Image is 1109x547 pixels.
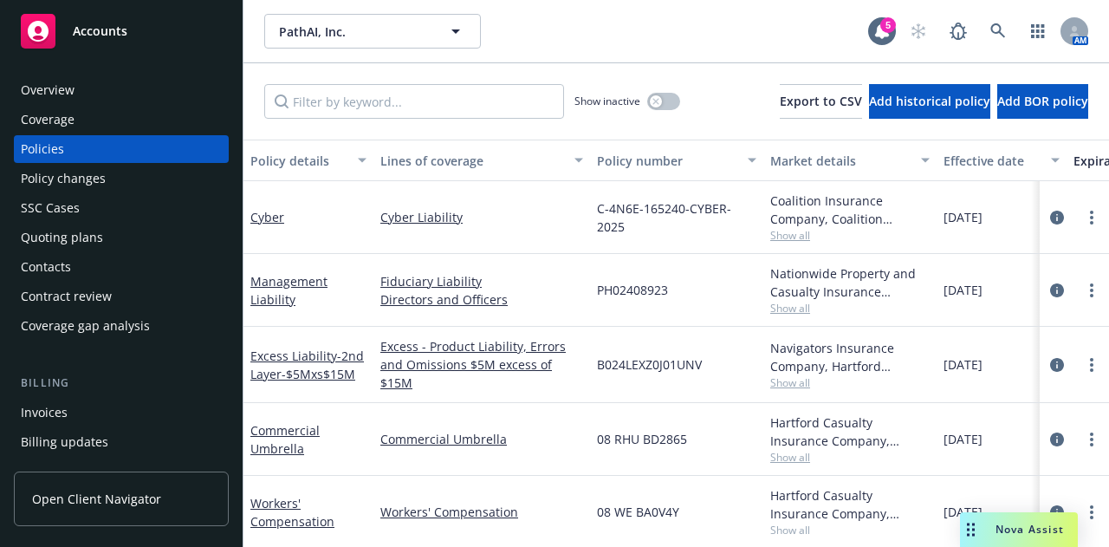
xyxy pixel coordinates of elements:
[944,430,983,448] span: [DATE]
[21,253,71,281] div: Contacts
[1047,280,1067,301] a: circleInformation
[770,339,930,375] div: Navigators Insurance Company, Hartford Insurance Group
[770,414,930,450] div: Hartford Casualty Insurance Company, Hartford Insurance Group
[1047,207,1067,228] a: circleInformation
[14,224,229,251] a: Quoting plans
[14,428,229,456] a: Billing updates
[21,165,106,192] div: Policy changes
[780,93,862,109] span: Export to CSV
[14,135,229,163] a: Policies
[32,490,161,508] span: Open Client Navigator
[763,140,937,181] button: Market details
[944,503,983,521] span: [DATE]
[869,93,990,109] span: Add historical policy
[21,76,75,104] div: Overview
[770,450,930,465] span: Show all
[770,192,930,228] div: Coalition Insurance Company, Coalition Insurance Solutions (Carrier)
[944,355,983,374] span: [DATE]
[21,224,103,251] div: Quoting plans
[997,84,1088,119] button: Add BOR policy
[597,355,702,374] span: B024LEXZ0J01UNV
[250,495,334,530] a: Workers' Compensation
[1047,502,1067,523] a: circleInformation
[1081,280,1102,301] a: more
[944,208,983,226] span: [DATE]
[944,152,1041,170] div: Effective date
[380,272,583,290] a: Fiduciary Liability
[770,301,930,316] span: Show all
[21,194,80,222] div: SSC Cases
[14,253,229,281] a: Contacts
[380,208,583,226] a: Cyber Liability
[380,337,583,392] a: Excess - Product Liability, Errors and Omissions $5M excess of $15M
[380,430,583,448] a: Commercial Umbrella
[944,281,983,299] span: [DATE]
[597,503,679,521] span: 08 WE BA0V4Y
[1047,429,1067,450] a: circleInformation
[21,135,64,163] div: Policies
[590,140,763,181] button: Policy number
[279,23,429,41] span: PathAI, Inc.
[770,523,930,537] span: Show all
[14,7,229,55] a: Accounts
[770,264,930,301] div: Nationwide Property and Casualty Insurance Company, Nationwide Insurance Company
[250,422,320,457] a: Commercial Umbrella
[1081,207,1102,228] a: more
[380,152,564,170] div: Lines of coverage
[380,290,583,309] a: Directors and Officers
[373,140,590,181] button: Lines of coverage
[21,106,75,133] div: Coverage
[21,428,108,456] div: Billing updates
[597,152,737,170] div: Policy number
[780,84,862,119] button: Export to CSV
[1081,429,1102,450] a: more
[14,106,229,133] a: Coverage
[597,281,668,299] span: PH02408923
[14,399,229,427] a: Invoices
[574,94,640,108] span: Show inactive
[1021,14,1055,49] a: Switch app
[14,374,229,392] div: Billing
[14,194,229,222] a: SSC Cases
[869,84,990,119] button: Add historical policy
[14,283,229,310] a: Contract review
[250,348,364,382] a: Excess Liability
[941,14,976,49] a: Report a Bug
[1047,355,1067,375] a: circleInformation
[981,14,1015,49] a: Search
[1081,355,1102,375] a: more
[960,512,982,547] div: Drag to move
[14,76,229,104] a: Overview
[250,209,284,225] a: Cyber
[996,522,1064,537] span: Nova Assist
[937,140,1067,181] button: Effective date
[960,512,1078,547] button: Nova Assist
[380,503,583,521] a: Workers' Compensation
[250,152,347,170] div: Policy details
[770,486,930,523] div: Hartford Casualty Insurance Company, Hartford Insurance Group
[770,152,911,170] div: Market details
[21,283,112,310] div: Contract review
[770,375,930,390] span: Show all
[997,93,1088,109] span: Add BOR policy
[1081,502,1102,523] a: more
[597,430,687,448] span: 08 RHU BD2865
[14,165,229,192] a: Policy changes
[770,228,930,243] span: Show all
[73,24,127,38] span: Accounts
[901,14,936,49] a: Start snowing
[21,399,68,427] div: Invoices
[264,84,564,119] input: Filter by keyword...
[250,273,328,308] a: Management Liability
[880,17,896,33] div: 5
[243,140,373,181] button: Policy details
[250,348,364,382] span: - 2nd Layer-$5Mxs$15M
[264,14,481,49] button: PathAI, Inc.
[597,199,756,236] span: C-4N6E-165240-CYBER-2025
[14,312,229,340] a: Coverage gap analysis
[21,312,150,340] div: Coverage gap analysis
